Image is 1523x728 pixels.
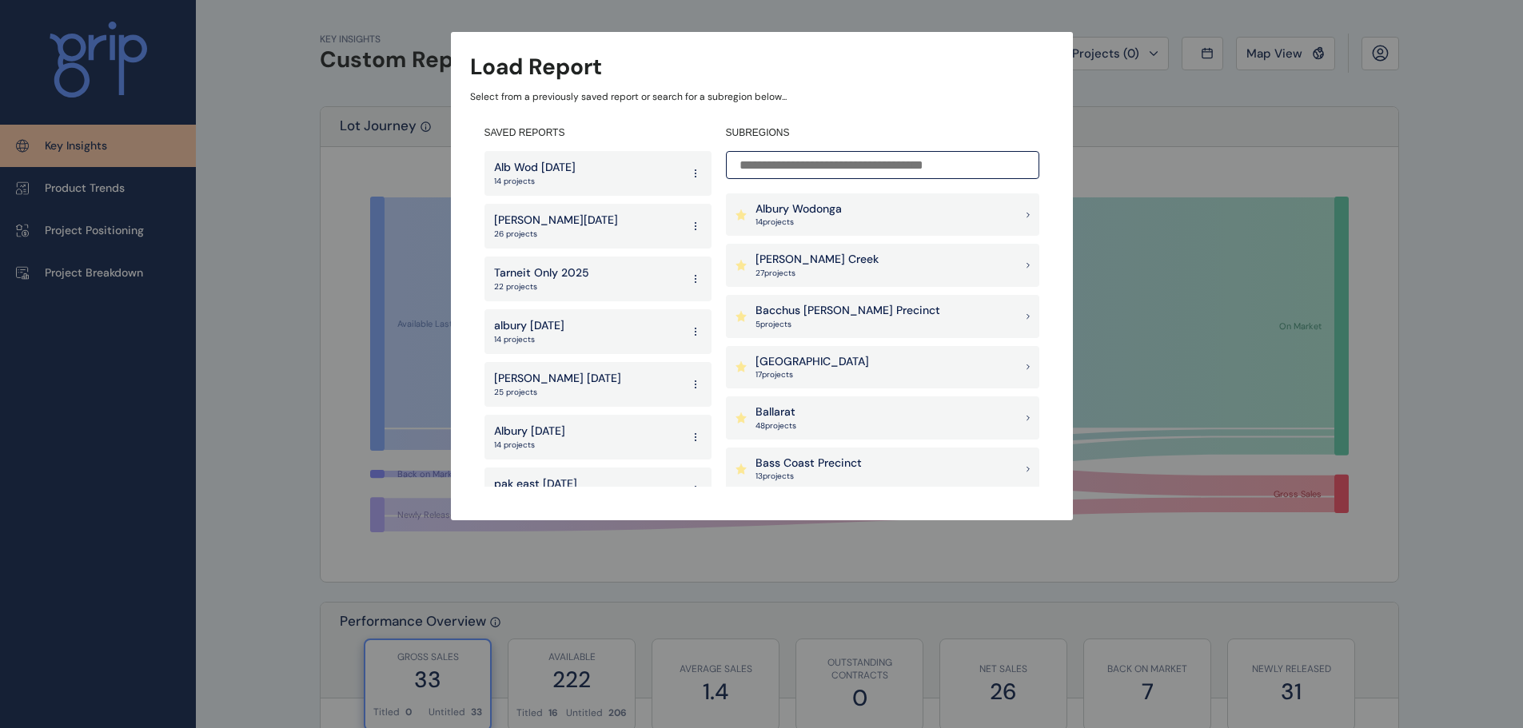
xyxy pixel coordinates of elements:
p: 17 project s [756,369,869,380]
p: [GEOGRAPHIC_DATA] [756,354,869,370]
p: 13 project s [756,471,862,482]
p: albury [DATE] [494,318,564,334]
p: Bass Coast Precinct [756,455,862,471]
p: 14 project s [756,217,842,228]
p: 14 projects [494,334,564,345]
p: Tarneit Only 2025 [494,265,589,281]
p: 27 project s [756,268,879,279]
p: Select from a previously saved report or search for a subregion below... [470,90,1054,104]
p: 5 project s [756,319,940,330]
p: [PERSON_NAME] Creek [756,252,879,268]
p: 14 projects [494,176,576,187]
p: Bacchus [PERSON_NAME] Precinct [756,303,940,319]
h3: Load Report [470,51,602,82]
p: 14 projects [494,440,565,451]
p: 26 projects [494,229,618,240]
h4: SAVED REPORTS [484,126,712,140]
h4: SUBREGIONS [726,126,1039,140]
p: 48 project s [756,420,796,432]
p: pak east [DATE] [494,476,577,492]
p: Ballarat [756,404,796,420]
p: Albury Wodonga [756,201,842,217]
p: [PERSON_NAME][DATE] [494,213,618,229]
p: Albury [DATE] [494,424,565,440]
p: Alb Wod [DATE] [494,160,576,176]
p: [PERSON_NAME] [DATE] [494,371,621,387]
p: 22 projects [494,281,589,292]
p: 25 projects [494,387,621,398]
